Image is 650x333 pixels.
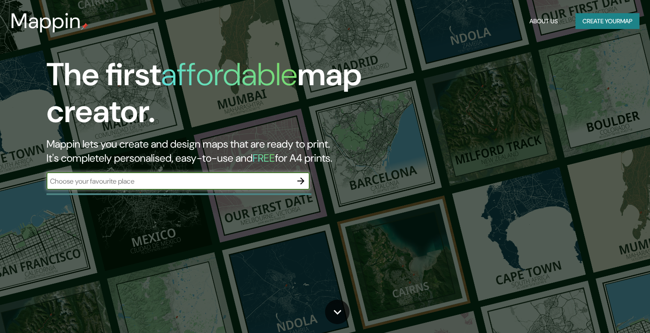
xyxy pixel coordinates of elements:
h3: Mappin [11,9,81,33]
img: mappin-pin [81,23,88,30]
input: Choose your favourite place [46,176,292,186]
h1: The first map creator. [46,56,371,137]
h5: FREE [253,151,275,165]
button: Create yourmap [575,13,639,29]
h1: affordable [161,54,297,95]
h2: Mappin lets you create and design maps that are ready to print. It's completely personalised, eas... [46,137,371,165]
button: About Us [526,13,561,29]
